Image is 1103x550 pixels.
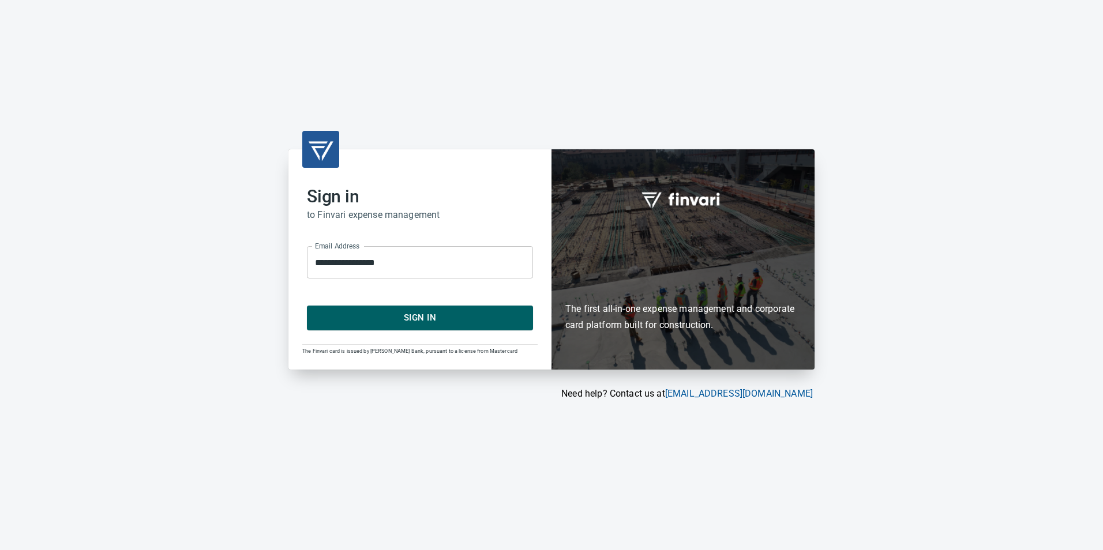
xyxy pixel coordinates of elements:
img: fullword_logo_white.png [640,186,726,212]
h6: The first all-in-one expense management and corporate card platform built for construction. [565,234,801,333]
h6: to Finvari expense management [307,207,533,223]
div: Finvari [551,149,815,369]
p: Need help? Contact us at [288,387,813,401]
h2: Sign in [307,186,533,207]
span: Sign In [320,310,520,325]
button: Sign In [307,306,533,330]
img: transparent_logo.png [307,135,335,163]
a: [EMAIL_ADDRESS][DOMAIN_NAME] [665,388,813,399]
span: The Finvari card is issued by [PERSON_NAME] Bank, pursuant to a license from Mastercard [302,348,517,354]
